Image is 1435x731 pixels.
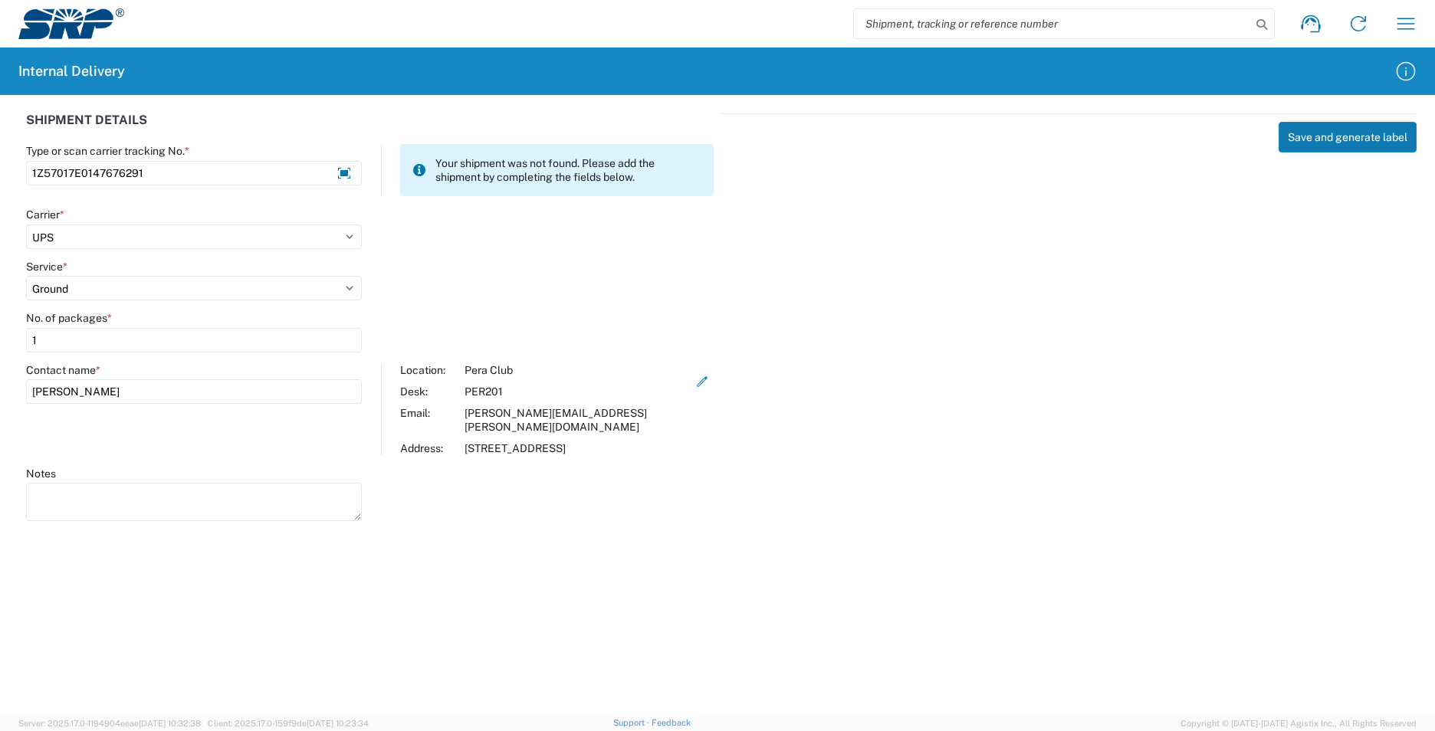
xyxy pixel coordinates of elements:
span: [DATE] 10:32:38 [139,719,201,728]
label: Type or scan carrier tracking No. [26,144,189,158]
span: Server: 2025.17.0-1194904eeae [18,719,201,728]
label: Contact name [26,363,100,377]
div: Desk: [400,385,457,398]
h2: Internal Delivery [18,62,125,80]
input: Shipment, tracking or reference number [854,9,1251,38]
label: Carrier [26,208,64,221]
div: [STREET_ADDRESS] [465,441,691,455]
img: srp [18,8,124,39]
label: No. of packages [26,311,112,325]
div: Pera Club [465,363,691,377]
label: Notes [26,467,56,480]
span: Client: 2025.17.0-159f9de [208,719,369,728]
label: Service [26,260,67,274]
div: SHIPMENT DETAILS [26,113,714,144]
a: Support [613,718,652,727]
a: Feedback [652,718,691,727]
button: Save and generate label [1279,122,1417,152]
div: Location: [400,363,457,377]
span: Copyright © [DATE]-[DATE] Agistix Inc., All Rights Reserved [1181,716,1417,730]
div: Email: [400,406,457,434]
span: Your shipment was not found. Please add the shipment by completing the fields below. [435,156,701,184]
div: PER201 [465,385,691,398]
div: Address: [400,441,457,455]
span: [DATE] 10:23:34 [307,719,369,728]
div: [PERSON_NAME][EMAIL_ADDRESS][PERSON_NAME][DOMAIN_NAME] [465,406,691,434]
